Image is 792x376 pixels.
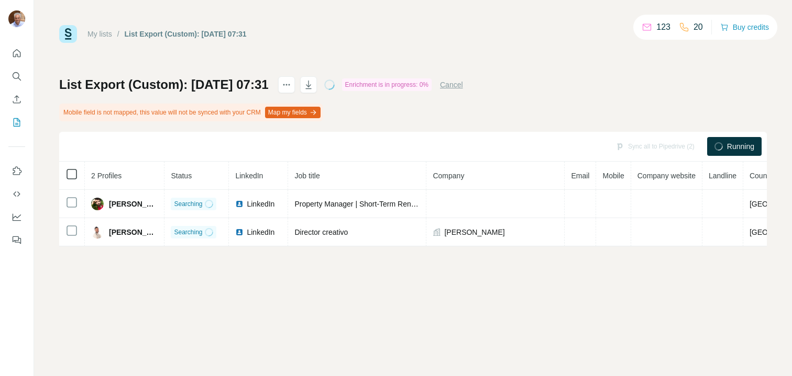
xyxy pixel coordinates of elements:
span: Property Manager | Short-Term Rental Specialist | Guest Experience Manager [294,200,547,208]
button: Dashboard [8,208,25,226]
span: Running [727,141,754,152]
span: Director creativo [294,228,348,236]
div: Mobile field is not mapped, this value will not be synced with your CRM [59,104,323,121]
img: Avatar [8,10,25,27]
span: LinkedIn [247,227,274,237]
img: Surfe Logo [59,25,77,43]
span: LinkedIn [247,199,274,209]
img: Avatar [91,198,104,210]
button: Feedback [8,231,25,249]
button: Use Surfe on LinkedIn [8,162,25,180]
div: List Export (Custom): [DATE] 07:31 [125,29,247,39]
img: LinkedIn logo [235,200,244,208]
button: My lists [8,113,25,132]
span: Status [171,172,192,180]
p: 20 [694,21,703,33]
span: Searching [174,199,202,209]
span: Email [571,172,589,180]
span: [PERSON_NAME] [444,227,504,237]
span: [PERSON_NAME] [109,227,158,237]
button: Use Surfe API [8,185,25,203]
span: Company [433,172,464,180]
li: / [117,29,119,39]
span: Country [750,172,775,180]
h1: List Export (Custom): [DATE] 07:31 [59,76,269,93]
button: Buy credits [720,20,769,35]
img: Avatar [91,226,104,238]
p: 123 [656,21,670,33]
span: [PERSON_NAME] [109,199,158,209]
button: Enrich CSV [8,90,25,109]
span: Landline [709,172,736,180]
img: LinkedIn logo [235,228,244,236]
button: Cancel [440,79,463,90]
button: Map my fields [265,107,321,118]
a: My lists [87,30,112,38]
button: Search [8,67,25,86]
button: Quick start [8,44,25,63]
span: Searching [174,227,202,237]
span: Company website [637,172,696,180]
span: Job title [294,172,320,180]
span: 2 Profiles [91,172,122,180]
div: Enrichment is in progress: 0% [342,78,432,91]
button: actions [278,76,295,93]
span: LinkedIn [235,172,263,180]
span: Mobile [602,172,624,180]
